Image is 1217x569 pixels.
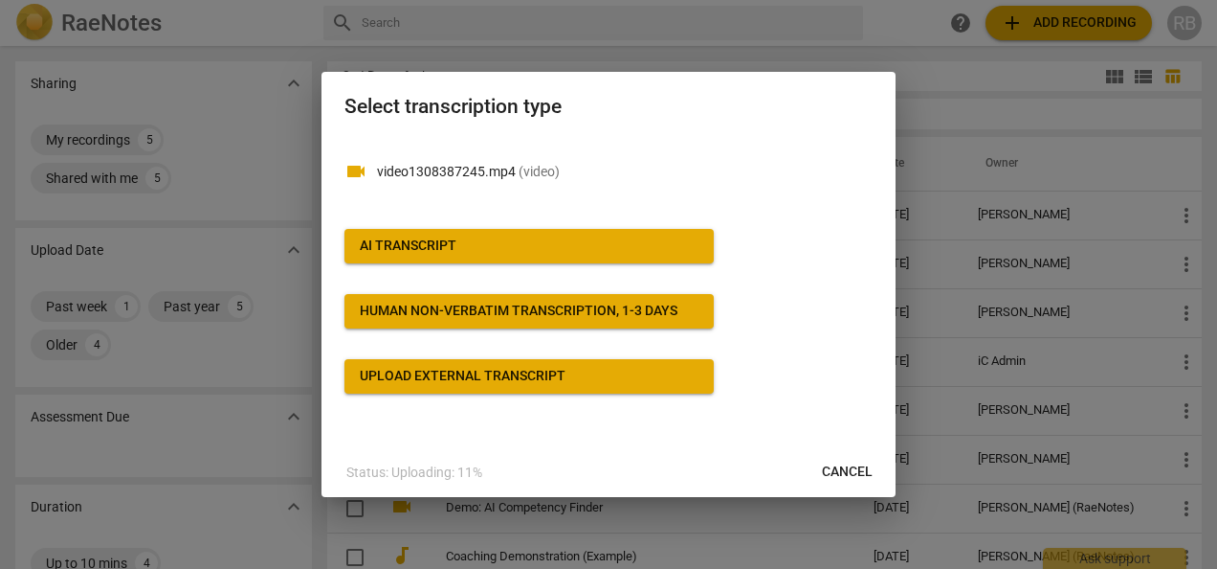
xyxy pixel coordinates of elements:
span: videocam [344,160,367,183]
span: ( video ) [519,164,560,179]
div: Human non-verbatim transcription, 1-3 days [360,302,677,321]
div: AI Transcript [360,237,456,256]
p: Status: Uploading: 11% [346,463,482,483]
span: Cancel [822,463,873,482]
h2: Select transcription type [344,95,873,119]
button: Upload external transcript [344,359,714,394]
p: video1308387245.mp4(video) [377,162,873,182]
button: Human non-verbatim transcription, 1-3 days [344,294,714,329]
div: Upload external transcript [360,367,565,386]
button: Cancel [807,455,888,489]
button: AI Transcript [344,229,714,263]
